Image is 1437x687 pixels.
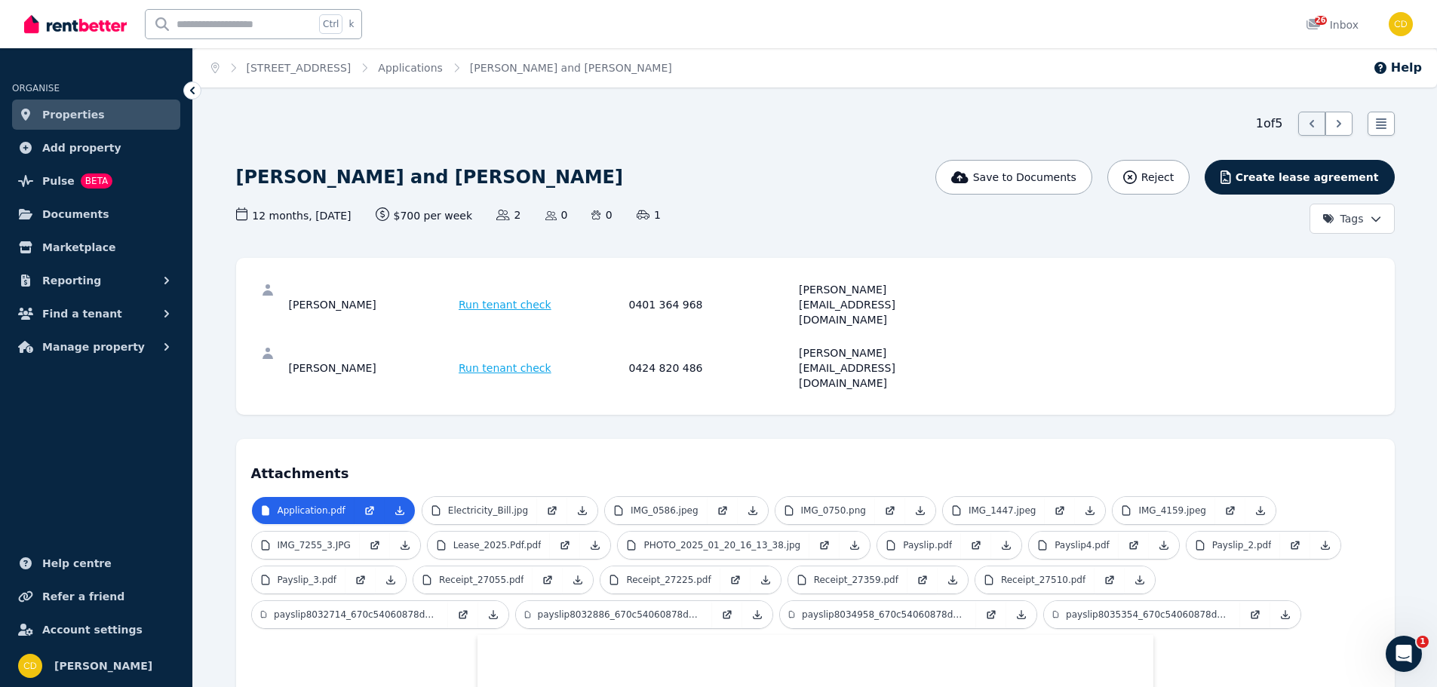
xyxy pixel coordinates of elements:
p: Payslip4.pdf [1055,539,1110,551]
a: Payslip.pdf [877,532,961,559]
a: Applications [378,62,443,74]
span: Pulse [42,172,75,190]
a: Open in new Tab [1240,601,1270,628]
a: Application.pdf [252,497,355,524]
a: Download Attachment [563,566,593,593]
a: Open in new Tab [809,532,840,559]
span: ORGANISE [12,83,60,94]
p: IMG_1447.jpeg [969,505,1036,517]
p: Receipt_27055.pdf [439,574,524,586]
span: Manage property [42,338,145,356]
button: Manage property [12,332,180,362]
span: [PERSON_NAME] and [PERSON_NAME] [470,60,672,75]
button: Tags [1310,204,1395,234]
a: Open in new Tab [712,601,742,628]
a: Download Attachment [742,601,772,628]
a: Properties [12,100,180,130]
a: PHOTO_2025_01_20_16_13_38.jpg [618,532,809,559]
a: Download Attachment [1310,532,1340,559]
span: Account settings [42,621,143,639]
iframe: Intercom live chat [1386,636,1422,672]
a: Receipt_27225.pdf [600,566,720,593]
span: Refer a friend [42,587,124,606]
a: Receipt_27359.pdf [788,566,907,593]
img: Chris Dimitropoulos [18,654,42,678]
span: 12 months , [DATE] [236,207,352,223]
span: 1 [637,207,661,222]
a: IMG_0750.png [775,497,875,524]
a: PulseBETA [12,166,180,196]
span: Reject [1141,170,1174,185]
a: Download Attachment [840,532,870,559]
a: Download Attachment [1006,601,1036,628]
a: Refer a friend [12,581,180,612]
img: RentBetter [24,13,127,35]
a: IMG_1447.jpeg [943,497,1046,524]
a: payslip8032886_670c54060878dd82befcae08_2.pdf [516,601,712,628]
span: k [349,18,354,30]
a: Download Attachment [1149,532,1179,559]
span: Add property [42,139,121,157]
a: Open in new Tab [976,601,1006,628]
a: Download Attachment [385,497,415,524]
p: Receipt_27510.pdf [1001,574,1085,586]
a: Open in new Tab [550,532,580,559]
a: Documents [12,199,180,229]
span: Create lease agreement [1236,170,1379,185]
span: 1 of 5 [1256,115,1283,133]
a: Open in new Tab [1119,532,1149,559]
a: Electricity_Bill.jpg [422,497,537,524]
nav: Breadcrumb [193,48,690,87]
a: IMG_4159.jpeg [1113,497,1215,524]
span: Ctrl [319,14,342,34]
span: Run tenant check [459,297,551,312]
p: Payslip.pdf [903,539,952,551]
p: IMG_4159.jpeg [1138,505,1206,517]
button: Reject [1107,160,1190,195]
span: Reporting [42,271,101,290]
div: Inbox [1306,17,1359,32]
span: 0 [591,207,612,222]
div: [PERSON_NAME][EMAIL_ADDRESS][DOMAIN_NAME] [799,345,965,391]
button: Save to Documents [935,160,1092,195]
a: Download Attachment [991,532,1021,559]
a: Receipt_27055.pdf [413,566,533,593]
p: Lease_2025.Pdf.pdf [453,539,542,551]
span: Help centre [42,554,112,572]
a: Receipt_27510.pdf [975,566,1095,593]
span: BETA [81,173,112,189]
a: Payslip_2.pdf [1187,532,1281,559]
a: Open in new Tab [355,497,385,524]
div: 0401 364 968 [629,282,795,327]
p: Receipt_27225.pdf [626,574,711,586]
a: Open in new Tab [533,566,563,593]
a: Download Attachment [567,497,597,524]
a: payslip8034958_670c54060878dd82befcae08.pdf [780,601,976,628]
span: $700 per week [376,207,473,223]
div: [PERSON_NAME] [289,345,455,391]
button: Help [1373,59,1422,77]
a: Download Attachment [376,566,406,593]
a: Payslip_3.pdf [252,566,346,593]
p: Payslip_3.pdf [278,574,337,586]
button: Find a tenant [12,299,180,329]
p: payslip8032886_670c54060878dd82befcae08_2.pdf [538,609,703,621]
a: Open in new Tab [1215,497,1245,524]
a: Open in new Tab [708,497,738,524]
a: Download Attachment [390,532,420,559]
a: payslip8035354_670c54060878dd82befcae08.pdf [1044,601,1240,628]
span: 1 [1417,636,1429,648]
a: Marketplace [12,232,180,262]
a: Open in new Tab [1280,532,1310,559]
a: Open in new Tab [345,566,376,593]
p: Payslip_2.pdf [1212,539,1272,551]
div: [PERSON_NAME] [289,282,455,327]
a: Open in new Tab [537,497,567,524]
span: Save to Documents [973,170,1076,185]
a: Download Attachment [938,566,968,593]
div: [PERSON_NAME][EMAIL_ADDRESS][DOMAIN_NAME] [799,282,965,327]
a: Download Attachment [1075,497,1105,524]
a: Lease_2025.Pdf.pdf [428,532,551,559]
a: Download Attachment [1270,601,1300,628]
p: Electricity_Bill.jpg [448,505,528,517]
